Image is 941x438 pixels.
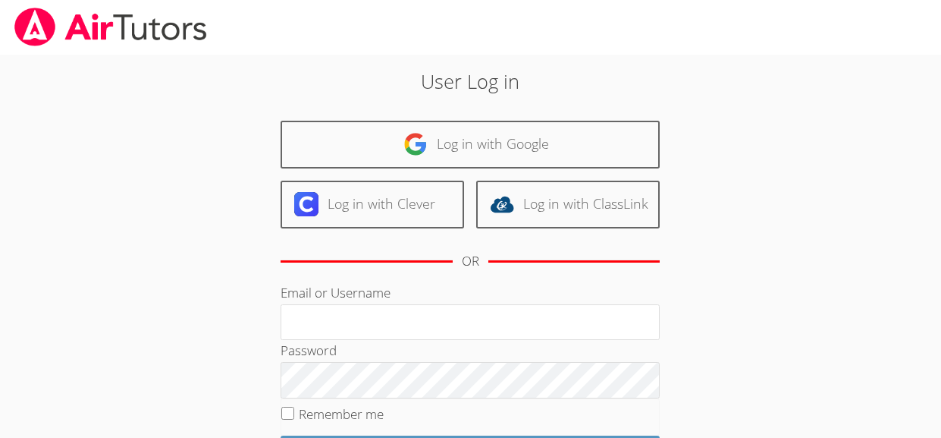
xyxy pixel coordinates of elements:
[13,8,209,46] img: airtutors_banner-c4298cdbf04f3fff15de1276eac7730deb9818008684d7c2e4769d2f7ddbe033.png
[476,181,660,228] a: Log in with ClassLink
[462,251,479,273] div: OR
[281,342,337,359] label: Password
[299,405,384,423] label: Remember me
[281,181,464,228] a: Log in with Clever
[281,284,391,301] label: Email or Username
[281,121,660,169] a: Log in with Google
[490,192,514,216] img: classlink-logo-d6bb404cc1216ec64c9a2012d9dc4662098be43eaf13dc465df04b49fa7ab582.svg
[403,132,428,156] img: google-logo-50288ca7cdecda66e5e0955fdab243c47b7ad437acaf1139b6f446037453330a.svg
[294,192,318,216] img: clever-logo-6eab21bc6e7a338710f1a6ff85c0baf02591cd810cc4098c63d3a4b26e2feb20.svg
[216,67,724,96] h2: User Log in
